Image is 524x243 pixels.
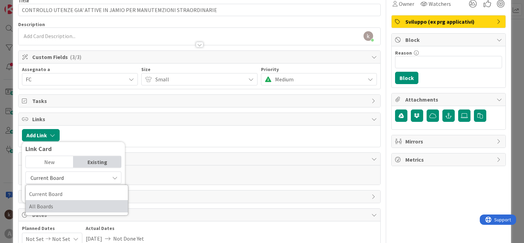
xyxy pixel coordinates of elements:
[405,95,493,104] span: Attachments
[141,67,257,72] div: Size
[14,1,31,9] span: Support
[32,97,368,105] span: Tasks
[22,225,82,232] span: Planned Dates
[70,54,81,60] span: ( 3/3 )
[26,75,126,83] span: FC
[405,155,493,164] span: Metrics
[32,193,368,201] span: History
[73,156,121,168] div: Existing
[18,21,45,27] span: Description
[86,225,144,232] span: Actual Dates
[32,211,368,219] span: Dates
[405,36,493,44] span: Block
[395,50,412,56] label: Reason
[275,74,361,84] span: Medium
[26,156,73,168] div: New
[261,67,377,72] div: Priority
[405,137,493,146] span: Mirrors
[29,189,124,199] span: Current Board
[31,174,64,181] span: Current Board
[32,53,368,61] span: Custom Fields
[32,155,368,163] span: Comments
[395,72,418,84] button: Block
[26,200,128,212] a: All Boards
[29,201,124,211] span: All Boards
[26,188,128,200] a: Current Board
[405,18,493,26] span: Sviluppo (ex prg applicativi)
[25,146,121,152] div: Link Card
[364,31,373,41] img: AAcHTtd5rm-Hw59dezQYKVkaI0MZoYjvbSZnFopdN0t8vu62=s96-c
[32,115,368,123] span: Links
[22,67,138,72] div: Assegnato a
[18,4,381,16] input: type card name here...
[155,74,242,84] span: Small
[22,129,60,141] button: Add Link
